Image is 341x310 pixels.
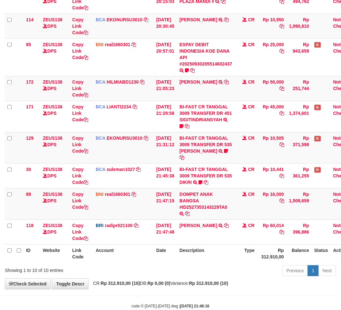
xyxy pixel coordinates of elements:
[72,42,88,60] a: Copy Link Code
[40,76,70,101] td: DPS
[24,245,40,263] th: ID
[180,223,217,228] a: [PERSON_NAME]
[287,132,312,164] td: Rp 371,598
[287,14,312,38] td: Rp 1,090,810
[107,17,142,22] a: EKONURSU3010
[96,223,103,228] span: BRI
[132,192,136,197] a: Copy real1660301 to clipboard
[96,42,103,47] span: BNI
[287,38,312,76] td: Rp 943,659
[40,245,70,263] th: Website
[154,101,177,132] td: [DATE] 21:29:58
[134,223,139,228] a: Copy radipr021100 to clipboard
[312,245,331,263] th: Status
[40,14,70,38] td: DPS
[257,76,287,101] td: Rp 50,000
[287,76,312,101] td: Rp 251,744
[72,105,88,123] a: Copy Link Code
[257,14,287,38] td: Rp 10,950
[107,136,142,141] a: EKONURSU3010
[279,230,284,235] a: Copy Rp 60,014 to clipboard
[279,111,284,116] a: Copy Rp 45,000 to clipboard
[140,80,144,85] a: Copy HILMIABD1230 to clipboard
[96,17,105,22] span: BCA
[177,245,235,263] th: Description
[40,101,70,132] td: DPS
[43,223,63,228] a: ZEUS138
[189,281,228,286] strong: Rp 312.910,00 (10)
[107,105,131,110] a: LIANTI2234
[315,167,321,173] span: Has Note
[248,80,255,85] span: CR
[40,220,70,245] td: DPS
[96,80,105,85] span: BCA
[26,192,31,197] span: 89
[248,167,255,172] span: CR
[26,167,31,172] span: 30
[287,245,312,263] th: Balance
[70,245,93,263] th: Link Code
[287,101,312,132] td: Rp 1,374,601
[248,192,255,197] span: CR
[144,136,148,141] a: Copy EKONURSU3010 to clipboard
[72,223,88,241] a: Copy Link Code
[180,17,217,22] a: [PERSON_NAME]
[107,167,135,172] a: suleman1027
[257,245,287,263] th: Rp 312.910,00
[154,164,177,188] td: [DATE] 21:45:38
[180,105,232,123] a: BI-FAST CR TANGGAL 3009 TRANSFER DR 451 SIGITINDRIANSYAH
[43,167,63,172] a: ZEUS138
[40,38,70,76] td: DPS
[96,192,103,197] span: BNI
[180,155,184,160] a: Copy BI-FAST CR TANGGAL 3009 TRANSFER DR 535 AISYAH PUTRI HALIZ to clipboard
[257,101,287,132] td: Rp 45,000
[72,80,88,98] a: Copy Link Code
[315,136,321,142] span: Has Note
[132,304,209,309] small: code © [DATE]-[DATE] dwg |
[5,265,137,274] div: Showing 1 to 10 of 10 entries
[72,192,88,210] a: Copy Link Code
[315,105,321,110] span: Has Note
[180,167,232,185] a: BI-FAST CR TANGGAL 3009 TRANSFER DR 535 DIKRI
[257,188,287,220] td: Rp 16,000
[279,86,284,91] a: Copy Rp 50,000 to clipboard
[257,38,287,76] td: Rp 25,000
[279,48,284,54] a: Copy Rp 25,000 to clipboard
[26,136,34,141] span: 129
[180,136,232,154] a: BI-FAST CR TANGGAL 3009 TRANSFER DR 535 [PERSON_NAME]
[43,17,63,22] a: ZEUS138
[279,24,284,29] a: Copy Rp 10,950 to clipboard
[26,17,34,22] span: 114
[105,223,132,228] a: radipr021100
[101,281,140,286] strong: Rp 312.910,00 (10)
[105,42,130,47] a: real1660301
[26,105,34,110] span: 171
[43,42,63,47] a: ZEUS138
[224,80,229,85] a: Copy DIDI MULYADI to clipboard
[148,281,170,286] strong: Rp 0,00 (0)
[90,281,228,286] span: CR: DB: Variance:
[154,132,177,164] td: [DATE] 21:31:12
[224,17,229,22] a: Copy AHMAD AGUSTI to clipboard
[279,174,284,179] a: Copy Rp 10,441 to clipboard
[132,42,136,47] a: Copy real1660301 to clipboard
[26,80,34,85] span: 172
[248,223,255,228] span: CR
[96,105,105,110] span: BCA
[180,192,227,210] a: DOMPET ANAK BANGSA #ID2527353143229TA0
[26,42,31,47] span: 85
[154,245,177,263] th: Date
[43,80,63,85] a: ZEUS138
[154,14,177,38] td: [DATE] 20:30:45
[180,80,217,85] a: [PERSON_NAME]
[224,223,229,228] a: Copy DANA FEBRIANANURH to clipboard
[52,279,89,290] a: Toggle Descr
[154,220,177,245] td: [DATE] 21:47:48
[107,80,139,85] a: HILMIABD1230
[248,136,255,141] span: CR
[43,136,63,141] a: ZEUS138
[180,42,232,66] a: ESPAY DEBIT INDONESIA KOE DANA API #20250930205514602437
[257,132,287,164] td: Rp 10,505
[248,105,255,110] span: CR
[93,245,154,263] th: Account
